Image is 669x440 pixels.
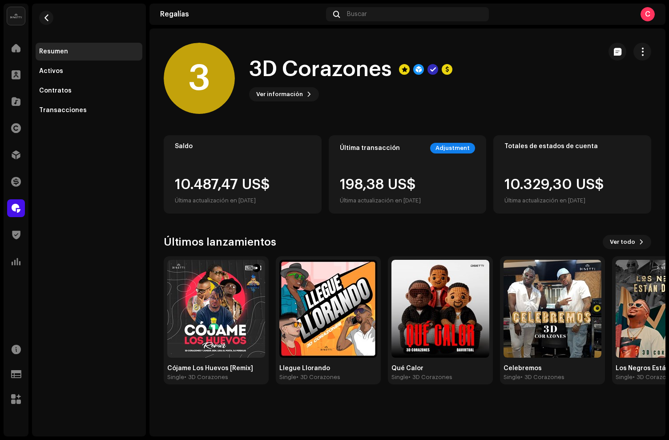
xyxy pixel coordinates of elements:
[39,107,87,114] div: Transacciones
[493,135,651,214] re-o-card-value: Totales de estados de cuenta
[279,374,296,381] div: Single
[39,68,63,75] div: Activos
[167,374,184,381] div: Single
[164,43,235,114] div: 3
[408,374,452,381] div: • 3D Corazones
[184,374,228,381] div: • 3D Corazones
[603,235,651,249] button: Ver todo
[36,101,142,119] re-m-nav-item: Transacciones
[391,260,489,358] img: 3465e2f0-1864-4bd3-94a6-6ae0f7558845
[296,374,340,381] div: • 3D Corazones
[164,235,276,249] h3: Últimos lanzamientos
[340,145,400,152] div: Última transacción
[175,195,270,206] div: Última actualización en [DATE]
[164,135,322,214] re-o-card-value: Saldo
[36,62,142,80] re-m-nav-item: Activos
[39,87,72,94] div: Contratos
[504,374,520,381] div: Single
[520,374,564,381] div: • 3D Corazones
[391,365,489,372] div: Qué Calor
[340,195,421,206] div: Última actualización en [DATE]
[430,143,475,153] div: Adjustment
[7,7,25,25] img: 02a7c2d3-3c89-4098-b12f-2ff2945c95ee
[160,11,322,18] div: Regalías
[175,143,310,150] div: Saldo
[347,11,367,18] span: Buscar
[504,260,601,358] img: 30e5352d-7692-46ee-8402-caf598989ff0
[391,374,408,381] div: Single
[167,365,265,372] div: Cójame Los Huevos [Remix]
[36,82,142,100] re-m-nav-item: Contratos
[279,260,377,358] img: 0f200501-00f8-4995-8355-e12689b4fe04
[249,87,319,101] button: Ver información
[610,233,635,251] span: Ver todo
[39,48,68,55] div: Resumen
[256,85,303,103] span: Ver información
[616,374,633,381] div: Single
[504,365,601,372] div: Celebremos
[504,195,604,206] div: Última actualización en [DATE]
[279,365,377,372] div: Llegue Llorando
[249,55,392,84] h1: 3D Corazones
[504,143,640,150] div: Totales de estados de cuenta
[167,260,265,358] img: 6f7d3fd4-95e1-4050-a640-5b287a1f34a1
[641,7,655,21] div: C
[36,43,142,61] re-m-nav-item: Resumen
